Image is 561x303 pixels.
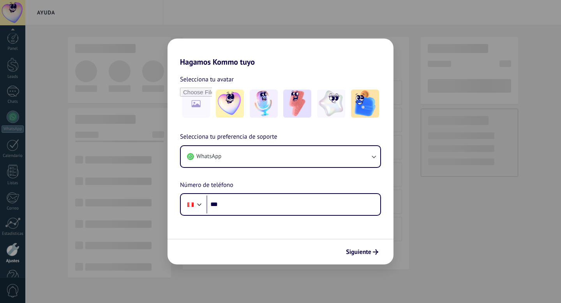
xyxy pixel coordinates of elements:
[196,153,221,160] span: WhatsApp
[216,90,244,118] img: -1.jpeg
[342,245,382,259] button: Siguiente
[346,249,371,255] span: Siguiente
[181,146,380,167] button: WhatsApp
[283,90,311,118] img: -3.jpeg
[250,90,278,118] img: -2.jpeg
[180,180,233,190] span: Número de teléfono
[351,90,379,118] img: -5.jpeg
[317,90,345,118] img: -4.jpeg
[180,132,277,142] span: Selecciona tu preferencia de soporte
[180,74,234,85] span: Selecciona tu avatar
[168,39,393,67] h2: Hagamos Kommo tuyo
[183,196,198,213] div: Peru: + 51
